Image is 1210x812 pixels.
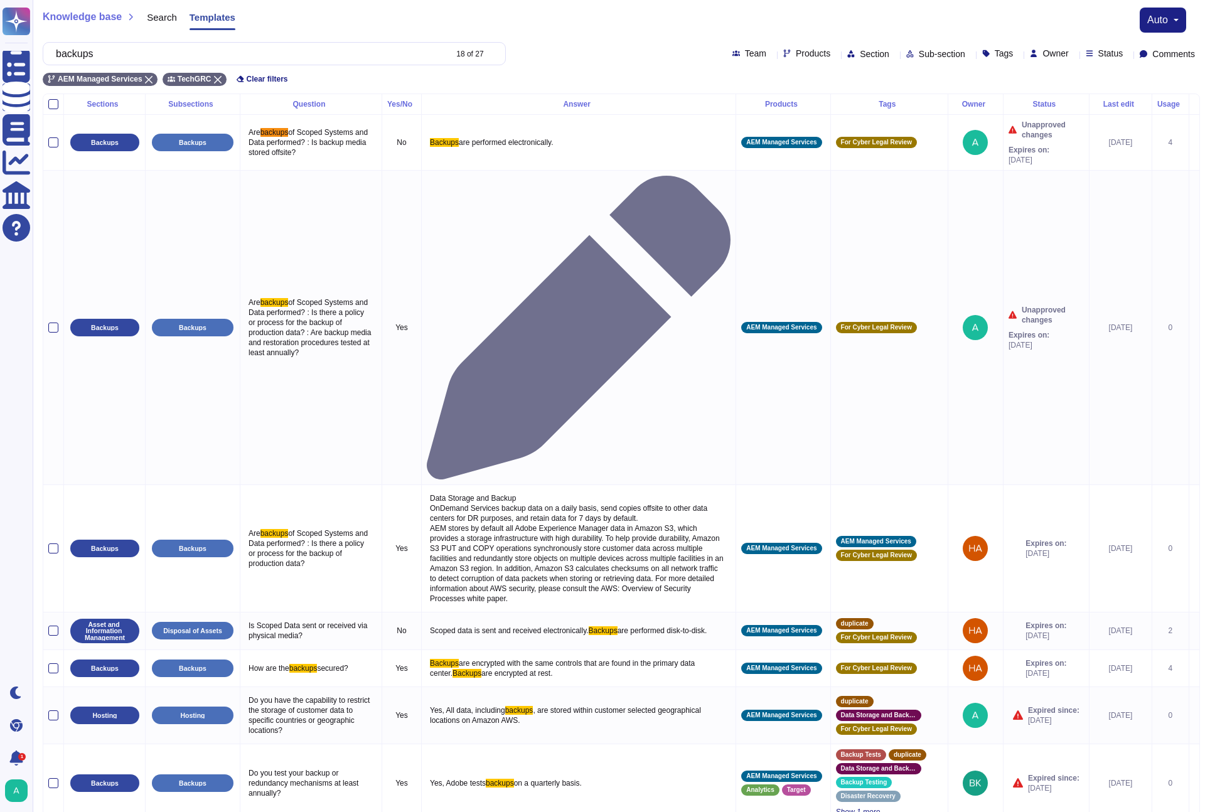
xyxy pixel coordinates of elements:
[459,138,554,147] span: are performed electronically.
[963,315,988,340] img: user
[387,323,416,333] p: Yes
[387,543,416,553] p: Yes
[430,706,505,715] span: Yes, All data, including
[58,75,142,83] span: AEM Managed Services
[456,50,483,58] div: 18 of 27
[179,324,206,331] p: Backups
[387,137,416,147] p: No
[249,128,260,137] span: Are
[1009,340,1049,350] span: [DATE]
[69,100,140,108] div: Sections
[514,779,582,788] span: on a quarterly basis.
[1157,778,1184,788] div: 0
[1157,100,1184,108] div: Usage
[249,529,260,538] span: Are
[746,545,816,552] span: AEM Managed Services
[841,324,912,331] span: For Cyber Legal Review
[963,771,988,796] img: user
[1157,323,1184,333] div: 0
[1095,710,1147,720] div: [DATE]
[387,100,416,108] div: Yes/No
[1028,783,1079,793] span: [DATE]
[841,752,881,758] span: Backup Tests
[179,139,206,146] p: Backups
[5,779,28,802] img: user
[430,626,589,635] span: Scoped data is sent and received electronically.
[1157,710,1184,720] div: 0
[1095,137,1147,147] div: [DATE]
[317,664,348,673] span: secured?
[179,780,206,787] p: Backups
[1157,663,1184,673] div: 4
[1157,137,1184,147] div: 4
[505,706,533,715] span: backups
[746,787,774,793] span: Analytics
[841,779,887,786] span: Backup Testing
[245,765,377,801] p: Do you test your backup or redundancy mechanisms at least annually?
[841,712,916,719] span: Data Storage and Backup
[427,490,731,607] p: Data Storage and Backup OnDemand Services backup data on a daily basis, send copies offsite to ot...
[190,13,235,22] span: Templates
[430,706,703,725] span: , are stored within customer selected geographical locations on Amazon AWS.
[963,618,988,643] img: user
[860,50,889,58] span: Section
[746,773,816,779] span: AEM Managed Services
[741,100,825,108] div: Products
[963,130,988,155] img: user
[245,100,377,108] div: Question
[1095,323,1147,333] div: [DATE]
[746,139,816,146] span: AEM Managed Services
[245,617,377,644] p: Is Scoped Data sent or received via physical media?
[1025,631,1066,641] span: [DATE]
[746,712,816,719] span: AEM Managed Services
[1009,155,1049,165] span: [DATE]
[178,75,211,83] span: TechGRC
[963,536,988,561] img: user
[1028,773,1079,783] span: Expired since:
[1025,621,1066,631] span: Expires on:
[91,545,119,552] p: Backups
[430,779,486,788] span: Yes, Adobe tests
[746,628,816,634] span: AEM Managed Services
[1147,15,1179,25] button: auto
[91,139,119,146] p: Backups
[1022,120,1084,140] span: Unapproved changes
[1022,305,1084,325] span: Unapproved changes
[1009,145,1049,155] span: Expires on:
[486,779,514,788] span: backups
[796,49,830,58] span: Products
[1025,538,1066,548] span: Expires on:
[618,626,707,635] span: are performed disk-to-disk.
[387,626,416,636] p: No
[1095,543,1147,553] div: [DATE]
[953,100,998,108] div: Owner
[247,75,288,83] span: Clear filters
[1095,663,1147,673] div: [DATE]
[260,529,289,538] span: backups
[963,656,988,681] img: user
[249,529,370,568] span: of Scoped Systems and Data performed? : Is there a policy or process for the backup of production...
[260,298,289,307] span: backups
[1095,778,1147,788] div: [DATE]
[387,663,416,673] p: Yes
[50,43,445,65] input: Search by keywords
[841,793,896,799] span: Disaster Recovery
[841,766,916,772] span: Data Storage and Backup
[387,710,416,720] p: Yes
[1028,705,1079,715] span: Expired since:
[841,621,869,627] span: duplicate
[1157,543,1184,553] div: 0
[1152,50,1195,58] span: Comments
[589,626,618,635] span: Backups
[92,712,117,719] p: Hosting
[387,778,416,788] p: Yes
[841,552,912,558] span: For Cyber Legal Review
[180,712,205,719] p: Hosting
[249,298,260,307] span: Are
[18,753,26,761] div: 1
[91,665,119,672] p: Backups
[1025,548,1066,558] span: [DATE]
[249,128,370,157] span: of Scoped Systems and Data performed? : Is backup media stored offsite?
[1025,658,1066,668] span: Expires on:
[147,13,177,22] span: Search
